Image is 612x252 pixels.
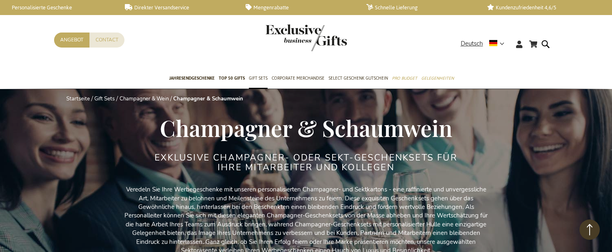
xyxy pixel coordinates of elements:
span: Gelegenheiten [421,74,454,83]
a: Gift Sets [94,95,115,102]
a: Personalisierte Geschenke [4,4,112,11]
img: Exclusive Business gifts logo [266,24,347,51]
h2: Exklusive Champagner- oder Sekt-Geschenksets für Ihre Mitarbeiter und Kollegen [154,153,459,172]
a: Angebot [54,33,89,48]
a: Direkter Versandservice [125,4,233,11]
a: Kundenzufriedenheit 4,6/5 [487,4,595,11]
a: Startseite [66,95,90,102]
span: Deutsch [461,39,483,48]
a: Contact [89,33,124,48]
a: Mengenrabatte [246,4,353,11]
span: Champagner & Schaumwein [160,113,452,143]
strong: Champagner & Schaumwein [173,95,243,102]
a: Schnelle Lieferung [366,4,474,11]
span: Select Geschenk Gutschein [329,74,388,83]
a: Champagner & Wein [120,95,169,102]
span: Corporate Merchandise [272,74,325,83]
a: store logo [266,24,306,51]
span: Pro Budget [392,74,417,83]
span: TOP 50 Gifts [219,74,245,83]
span: Gift Sets [249,74,268,83]
div: Deutsch [461,39,510,48]
span: Jahresendgeschenke [169,74,215,83]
